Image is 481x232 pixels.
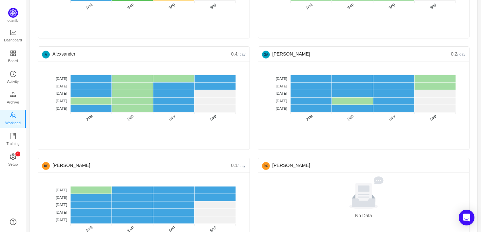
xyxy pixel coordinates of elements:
div: [PERSON_NAME] [42,158,231,173]
tspan: [DATE] [276,106,287,110]
span: Activity [7,75,19,88]
tspan: [DATE] [56,77,67,81]
span: Workload [5,116,21,129]
span: 0.4 [231,51,246,57]
tspan: [DATE] [56,99,67,103]
tspan: Sep [209,113,217,122]
div: Open Intercom Messenger [459,210,474,225]
tspan: Sep [346,113,354,122]
small: / day [237,52,245,56]
sup: 1 [15,151,20,156]
span: Dashboard [4,34,22,47]
img: ae42d7515da23177d9d76ba8732ecb2a [262,51,270,58]
a: Board [10,50,16,63]
span: Quantify [8,19,19,22]
img: 579656c22bb5eb23f0379dcdad9bd003 [42,162,50,170]
small: / day [457,52,465,56]
tspan: [DATE] [276,77,287,81]
i: icon: history [10,71,16,77]
tspan: Sep [429,113,437,122]
span: Archive [7,96,19,109]
p: No Data [265,212,463,219]
div: Alexsander [42,47,231,61]
tspan: [DATE] [56,218,67,222]
tspan: [DATE] [56,203,67,207]
i: icon: appstore [10,50,16,57]
tspan: [DATE] [56,106,67,110]
a: Dashboard [10,30,16,43]
a: Workload [10,112,16,126]
i: icon: gold [10,91,16,98]
tspan: Sep [168,113,176,122]
tspan: [DATE] [276,84,287,88]
div: [PERSON_NAME] [262,158,466,173]
tspan: Aug [85,2,93,10]
a: Archive [10,92,16,105]
img: 551fa6f9fe562c9d2430969be1432d5e [42,51,50,58]
tspan: [DATE] [56,84,67,88]
tspan: Sep [388,113,396,122]
tspan: [DATE] [56,91,67,95]
i: icon: team [10,112,16,119]
tspan: Sep [126,2,134,10]
tspan: Sep [388,2,396,10]
tspan: Sep [168,2,176,10]
tspan: Sep [346,2,354,10]
tspan: Aug [85,113,93,122]
p: 1 [17,151,18,156]
a: icon: settingSetup [10,154,16,167]
small: / day [237,164,245,168]
tspan: Sep [209,2,217,10]
tspan: Aug [305,113,313,122]
a: Training [10,133,16,146]
div: [PERSON_NAME] [262,47,451,61]
tspan: [DATE] [56,196,67,199]
span: Board [8,54,18,67]
tspan: Aug [305,2,313,10]
span: Setup [8,158,18,171]
img: d4c87559b64e98abe14cd05ba880d8cc [262,162,270,170]
span: 0.2 [451,51,465,57]
tspan: [DATE] [276,99,287,103]
tspan: Sep [429,2,437,10]
span: 0.1 [231,163,246,168]
span: Training [6,137,19,150]
tspan: [DATE] [56,188,67,192]
i: icon: book [10,133,16,139]
img: Quantify [8,8,18,18]
tspan: [DATE] [276,91,287,95]
a: Activity [10,71,16,84]
i: icon: setting [10,153,16,160]
a: icon: question-circle [10,219,16,225]
tspan: Sep [126,113,134,122]
i: icon: line-chart [10,29,16,36]
tspan: [DATE] [56,210,67,214]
